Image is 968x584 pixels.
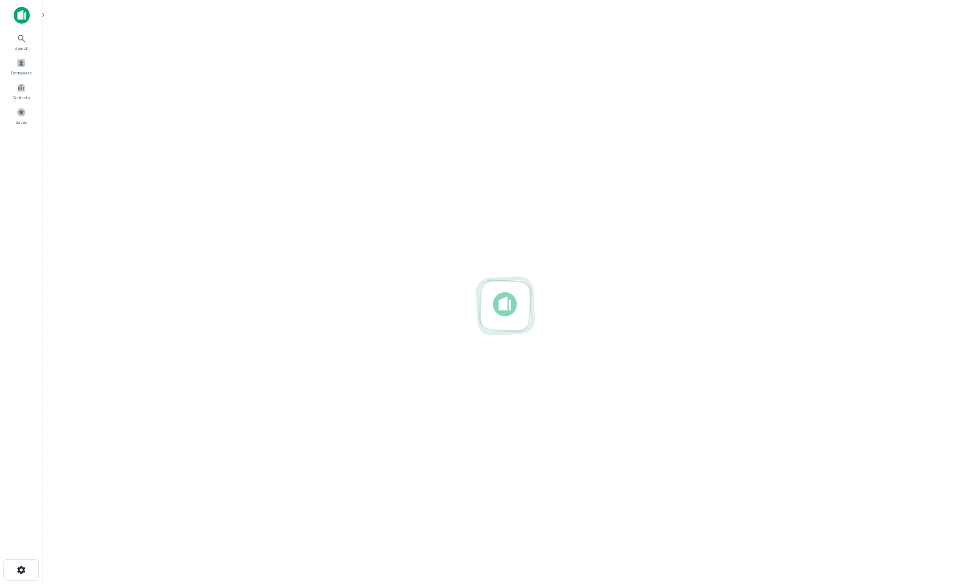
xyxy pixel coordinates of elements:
iframe: Chat Widget [925,516,968,557]
span: Saved [15,119,28,125]
a: Search [3,30,40,53]
a: Contacts [3,80,40,103]
a: Saved [3,104,40,127]
img: capitalize-icon.png [14,7,30,24]
span: Search [14,45,28,51]
span: Contacts [13,94,30,101]
a: Borrowers [3,55,40,78]
span: Borrowers [11,69,31,76]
